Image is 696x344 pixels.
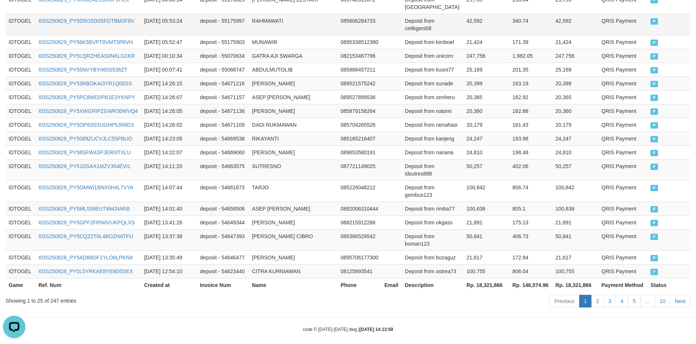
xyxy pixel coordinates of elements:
[553,118,599,132] td: 20,179
[509,180,552,202] td: 806.74
[402,264,463,278] td: Deposit from astrea73
[249,76,338,90] td: [PERSON_NAME]
[650,255,658,261] span: PAID
[338,250,381,264] td: 0895706177300
[509,132,552,145] td: 193.98
[249,250,338,264] td: [PERSON_NAME]
[402,104,463,118] td: Deposit from natomi
[553,250,599,264] td: 21,617
[338,104,381,118] td: 085879156264
[197,49,249,63] td: deposit - 55070634
[509,250,552,264] td: 172.94
[6,264,35,278] td: IDTOGEL
[599,215,648,229] td: QRIS Payment
[141,104,197,118] td: [DATE] 14:26:05
[338,278,381,292] th: Phone
[603,295,616,307] a: 3
[509,14,552,35] td: 340.74
[6,90,35,104] td: IDTOGEL
[249,49,338,63] td: GATRA AJI SWARGA
[197,145,249,159] td: deposit - 54669060
[249,118,338,132] td: DADI RUKMAWAN
[338,202,381,215] td: 0882006310444
[197,14,249,35] td: deposit - 55175997
[650,81,658,87] span: PAID
[249,159,338,180] td: SUTRESNO
[509,63,552,76] td: 201.35
[553,104,599,118] td: 20,360
[38,163,131,169] a: I03S250828_PY51DSAX1MZV354EVI1
[599,278,648,292] th: Payment Method
[381,278,402,292] th: Email
[650,150,658,156] span: PAID
[6,63,35,76] td: IDTOGEL
[360,327,393,332] strong: [DATE] 14:13:59
[463,35,509,49] td: 21,424
[599,104,648,118] td: QRIS Payment
[647,278,690,292] th: Status
[509,76,552,90] td: 163.19
[463,104,509,118] td: 20,360
[553,264,599,278] td: 100,755
[38,233,133,239] a: I03S250828_PY5CQZ2T0L4BOZHATFU
[650,136,658,142] span: PAID
[141,76,197,90] td: [DATE] 14:26:15
[509,118,552,132] td: 161.43
[197,264,249,278] td: deposit - 54623440
[141,215,197,229] td: [DATE] 13:41:26
[249,14,338,35] td: RAHMAWATI
[553,229,599,250] td: 50,841
[38,53,135,59] a: I03S250829_PY5LQRZHEAS0NKLG1KR
[249,229,338,250] td: [PERSON_NAME] CIBRO
[650,40,658,46] span: PAID
[38,94,135,100] a: I03S250828_PY5PC8WD2PB1E3YKNPY
[6,118,35,132] td: IDTOGEL
[249,35,338,49] td: MUNAWIR
[463,264,509,278] td: 100,755
[650,269,658,275] span: PAID
[509,264,552,278] td: 806.04
[591,295,604,307] a: 2
[670,295,690,307] a: Next
[141,49,197,63] td: [DATE] 00:10:34
[141,90,197,104] td: [DATE] 14:26:07
[463,63,509,76] td: 25,169
[338,90,381,104] td: 089527899536
[338,159,381,180] td: 087721149025
[141,118,197,132] td: [DATE] 14:26:02
[402,35,463,49] td: Deposit from kimboel
[197,229,249,250] td: deposit - 54647393
[553,76,599,90] td: 20,399
[402,250,463,264] td: Deposit from bozaguz
[463,76,509,90] td: 20,399
[509,35,552,49] td: 171.39
[338,63,381,76] td: 085888457211
[197,118,249,132] td: deposit - 54671109
[463,229,509,250] td: 50,841
[6,145,35,159] td: IDTOGEL
[599,90,648,104] td: QRIS Payment
[650,234,658,240] span: PAID
[141,278,197,292] th: Created at
[402,63,463,76] td: Deposit from kusni77
[338,35,381,49] td: 0895338512380
[141,132,197,145] td: [DATE] 14:23:05
[650,164,658,170] span: PAID
[38,220,135,225] a: I03S250828_PY5GPF2FRN0VUKPQLXS
[249,180,338,202] td: TARJO
[463,49,509,63] td: 247,756
[38,108,138,114] a: I03S250828_PY5XWGRIPZGWR30WVQ4
[197,250,249,264] td: deposit - 54646477
[303,327,393,332] small: code © [DATE]-[DATE] dwg |
[599,76,648,90] td: QRIS Payment
[553,278,599,292] th: Rp. 18,321,866
[141,202,197,215] td: [DATE] 14:01:40
[38,184,133,190] a: I03S250828_PY5OMWI1BNX0H4L7VYA
[3,3,25,25] button: Open LiveChat chat widget
[6,49,35,63] td: IDTOGEL
[402,14,463,35] td: Deposit from cetikgeni08
[599,63,648,76] td: QRIS Payment
[463,14,509,35] td: 42,592
[249,215,338,229] td: [PERSON_NAME]
[338,14,381,35] td: 085606284733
